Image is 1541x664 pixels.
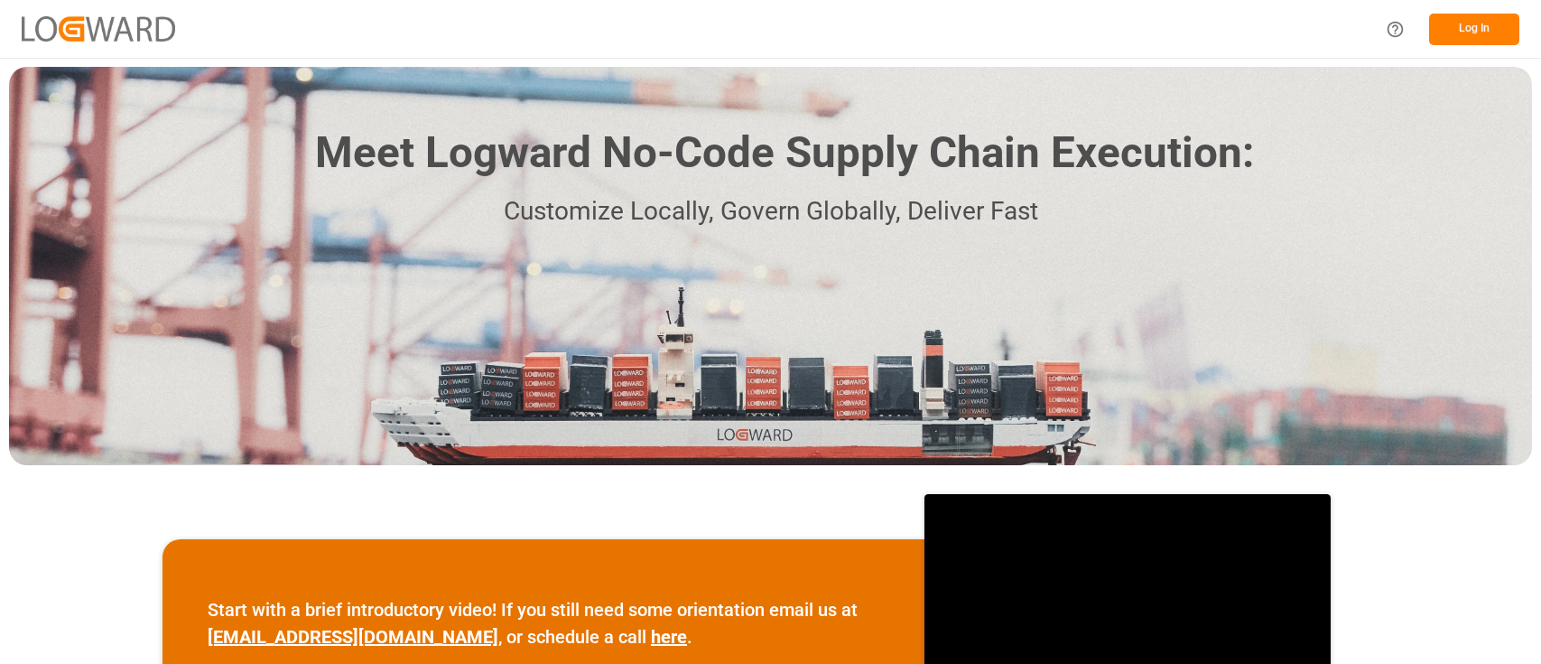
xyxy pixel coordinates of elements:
[288,192,1254,232] p: Customize Locally, Govern Globally, Deliver Fast
[208,626,498,648] a: [EMAIL_ADDRESS][DOMAIN_NAME]
[651,626,687,648] a: here
[1375,9,1416,50] button: Help Center
[1429,14,1519,45] button: Log In
[208,596,879,650] p: Start with a brief introductory video! If you still need some orientation email us at , or schedu...
[22,16,175,41] img: Logward_new_orange.png
[315,121,1254,185] h1: Meet Logward No-Code Supply Chain Execution:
